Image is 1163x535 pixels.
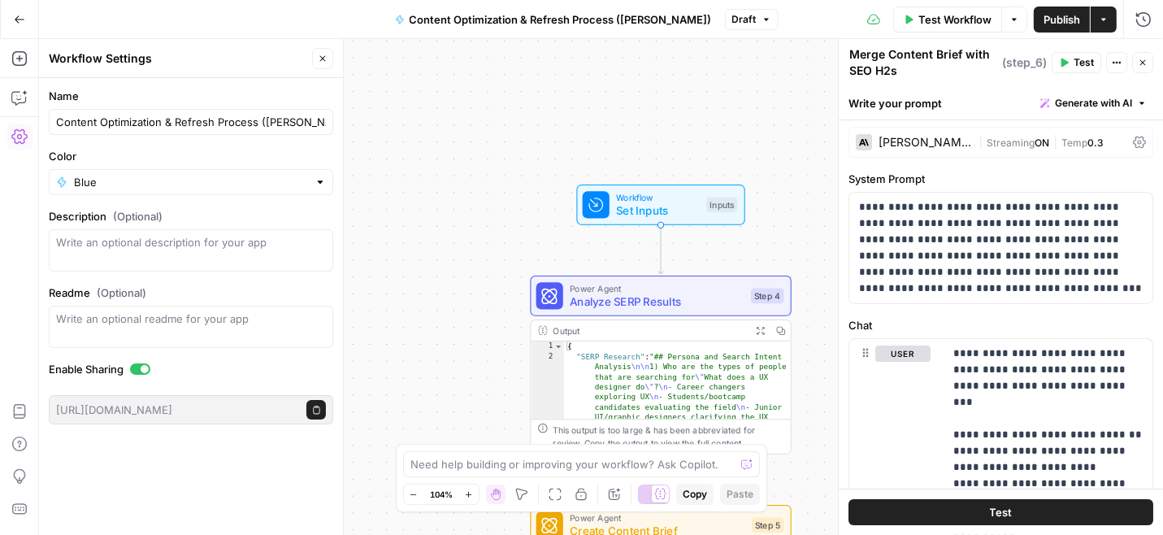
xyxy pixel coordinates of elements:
[113,208,163,224] span: (Optional)
[979,133,987,150] span: |
[848,499,1153,525] button: Test
[725,9,779,30] button: Draft
[74,174,308,190] input: Blue
[553,341,562,351] span: Toggle code folding, rows 1 through 3
[990,504,1013,520] span: Test
[839,86,1163,120] div: Write your prompt
[987,137,1035,149] span: Streaming
[553,324,744,337] div: Output
[570,511,745,524] span: Power Agent
[875,346,931,362] button: user
[720,484,760,505] button: Paste
[879,137,972,148] div: [PERSON_NAME] 4
[530,185,791,225] div: WorkflowSet InputsInputs
[727,487,753,502] span: Paste
[848,317,1153,333] label: Chat
[49,285,333,301] label: Readme
[553,424,783,450] div: This output is too large & has been abbreviated for review. to view the full content.
[848,171,1153,187] label: System Prompt
[752,518,783,533] div: Step 5
[658,224,663,274] g: Edge from start to step_4
[56,114,326,130] input: Untitled
[1035,137,1049,149] span: ON
[616,190,700,204] span: Workflow
[49,148,333,164] label: Color
[1049,133,1061,150] span: |
[616,202,700,220] span: Set Inputs
[849,46,998,79] textarea: Merge Content Brief with SEO H2s
[706,198,737,213] div: Inputs
[410,11,712,28] span: Content Optimization & Refresh Process ([PERSON_NAME])
[530,276,791,455] div: Power AgentAnalyze SERP ResultsStep 4Output{ "SERP Research":"## Persona and Search Intent Analys...
[385,7,722,33] button: Content Optimization & Refresh Process ([PERSON_NAME])
[893,7,1001,33] button: Test Workflow
[584,438,649,448] span: Copy the output
[918,11,992,28] span: Test Workflow
[676,484,714,505] button: Copy
[1087,137,1104,149] span: 0.3
[1055,96,1132,111] span: Generate with AI
[570,294,744,311] span: Analyze SERP Results
[430,488,453,501] span: 104%
[1034,93,1153,114] button: Generate with AI
[1002,54,1047,71] span: ( step_6 )
[1061,137,1087,149] span: Temp
[683,487,707,502] span: Copy
[49,361,333,377] label: Enable Sharing
[49,208,333,224] label: Description
[97,285,146,301] span: (Optional)
[1044,11,1080,28] span: Publish
[49,88,333,104] label: Name
[751,289,783,304] div: Step 4
[49,50,307,67] div: Workflow Settings
[1074,55,1094,70] span: Test
[1034,7,1090,33] button: Publish
[570,281,744,295] span: Power Agent
[1052,52,1101,73] button: Test
[531,341,563,351] div: 1
[732,12,757,27] span: Draft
